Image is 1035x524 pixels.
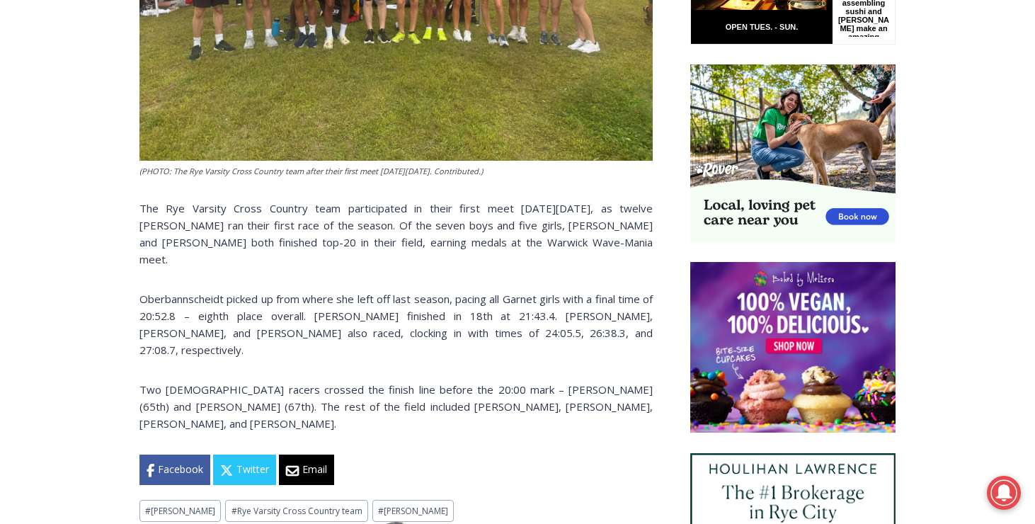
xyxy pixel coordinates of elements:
div: "[PERSON_NAME] and I covered the [DATE] Parade, which was a really eye opening experience as I ha... [358,1,669,137]
a: #[PERSON_NAME] [139,500,221,522]
p: Oberbannscheidt picked up from where she left off last season, pacing all Garnet girls with a fin... [139,290,653,358]
a: Open Tues. - Sun. [PHONE_NUMBER] [1,142,142,176]
a: Email [279,455,334,484]
span: Intern @ [DOMAIN_NAME] [370,141,656,173]
p: Two [DEMOGRAPHIC_DATA] racers crossed the finish line before the 20:00 mark – [PERSON_NAME] (65th... [139,381,653,432]
a: #Rye Varsity Cross Country team [225,500,367,522]
figcaption: (PHOTO: The Rye Varsity Cross Country team after their first meet [DATE][DATE]. Contributed.) [139,165,653,178]
span: # [145,505,151,517]
a: Facebook [139,455,210,484]
div: "the precise, almost orchestrated movements of cutting and assembling sushi and [PERSON_NAME] mak... [145,89,201,169]
a: #[PERSON_NAME] [372,500,454,522]
a: Twitter [213,455,276,484]
a: Intern @ [DOMAIN_NAME] [341,137,686,176]
img: Baked by Melissa [690,262,896,433]
span: # [378,505,384,517]
p: The Rye Varsity Cross Country team participated in their first meet [DATE][DATE], as twelve [PERS... [139,200,653,268]
span: # [231,505,237,517]
span: Open Tues. - Sun. [PHONE_NUMBER] [4,146,139,200]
